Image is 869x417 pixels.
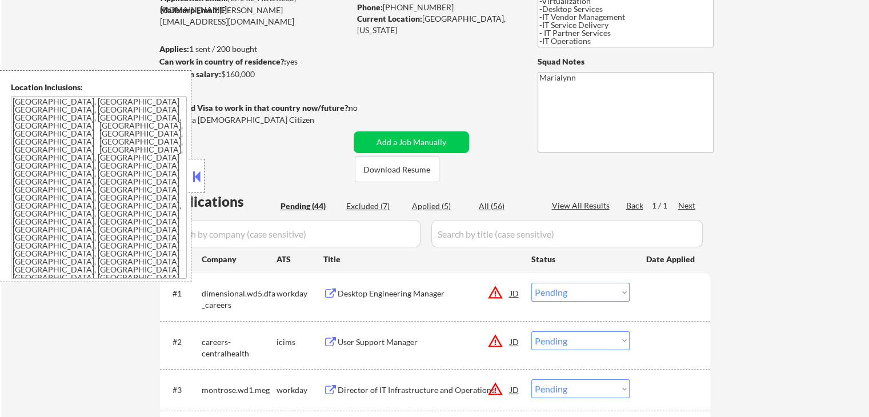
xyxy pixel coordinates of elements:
[509,283,520,303] div: JD
[202,336,277,359] div: careers-centralhealth
[487,381,503,397] button: warning_amber
[487,333,503,349] button: warning_amber
[173,384,193,396] div: #3
[338,288,510,299] div: Desktop Engineering Manager
[646,254,696,265] div: Date Applied
[354,131,469,153] button: Add a Job Manually
[160,114,353,126] div: Yes, I am a [DEMOGRAPHIC_DATA] Citizen
[277,384,323,396] div: workday
[159,44,189,54] strong: Applies:
[531,248,630,269] div: Status
[277,254,323,265] div: ATS
[626,200,644,211] div: Back
[159,43,350,55] div: 1 sent / 200 bought
[173,288,193,299] div: #1
[349,102,381,114] div: no
[160,103,350,113] strong: Will need Visa to work in that country now/future?:
[678,200,696,211] div: Next
[355,157,439,182] button: Download Resume
[479,201,536,212] div: All (56)
[538,56,714,67] div: Squad Notes
[431,220,703,247] input: Search by title (case sensitive)
[509,379,520,400] div: JD
[11,82,187,93] div: Location Inclusions:
[357,14,422,23] strong: Current Location:
[163,220,421,247] input: Search by company (case sensitive)
[509,331,520,352] div: JD
[277,288,323,299] div: workday
[338,384,510,396] div: Director of IT Infrastructure and Operations
[159,69,221,79] strong: Minimum salary:
[173,336,193,348] div: #2
[412,201,469,212] div: Applied (5)
[160,5,219,15] strong: Mailslurp Email:
[357,13,519,35] div: [GEOGRAPHIC_DATA], [US_STATE]
[323,254,520,265] div: Title
[652,200,678,211] div: 1 / 1
[159,69,350,80] div: $160,000
[277,336,323,348] div: icims
[552,200,613,211] div: View All Results
[159,57,286,66] strong: Can work in country of residence?:
[202,288,277,310] div: dimensional.wd5.dfa_careers
[357,2,519,13] div: [PHONE_NUMBER]
[281,201,338,212] div: Pending (44)
[346,201,403,212] div: Excluded (7)
[357,2,383,12] strong: Phone:
[202,254,277,265] div: Company
[487,284,503,300] button: warning_amber
[202,384,277,396] div: montrose.wd1.meg
[163,195,277,209] div: Applications
[338,336,510,348] div: User Support Manager
[159,56,346,67] div: yes
[160,5,350,27] div: [PERSON_NAME][EMAIL_ADDRESS][DOMAIN_NAME]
